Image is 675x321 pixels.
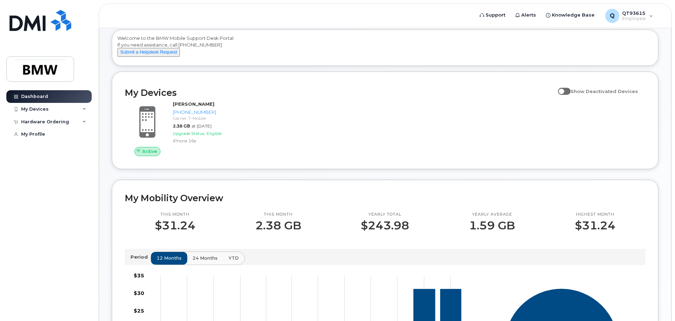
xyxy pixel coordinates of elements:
input: Show Deactivated Devices [558,85,564,90]
h2: My Devices [125,87,554,98]
span: QT93615 [622,10,646,16]
p: This month [255,212,301,217]
p: $243.98 [361,219,409,232]
p: Yearly average [469,212,515,217]
p: Period [130,254,151,260]
a: Active[PERSON_NAME][PHONE_NUMBER]Carrier: T-Mobile2.38 GBat [DATE]Upgrade Status:EligibleiPhone 16e [125,101,249,156]
tspan: $25 [134,308,144,314]
span: Knowledge Base [552,12,595,19]
p: This month [155,212,195,217]
a: Knowledge Base [541,8,600,22]
p: 1.59 GB [469,219,515,232]
span: Active [142,148,157,155]
button: Submit a Helpdesk Request [117,48,180,57]
strong: [PERSON_NAME] [173,101,214,107]
p: $31.24 [575,219,615,232]
a: Support [475,8,510,22]
p: Yearly total [361,212,409,217]
p: Highest month [575,212,615,217]
div: iPhone 16e [173,138,246,144]
span: Upgrade Status: [173,131,205,136]
a: Alerts [510,8,541,22]
h2: My Mobility Overview [125,193,645,203]
div: Carrier: T-Mobile [173,115,246,121]
div: [PHONE_NUMBER] [173,109,246,116]
span: Alerts [521,12,536,19]
span: at [DATE] [191,123,212,129]
p: 2.38 GB [255,219,301,232]
div: Welcome to the BMW Mobile Support Desk Portal If you need assistance, call [PHONE_NUMBER]. [117,35,653,63]
div: QT93615 [600,9,658,23]
iframe: Messenger Launcher [644,290,670,316]
span: YTD [229,255,239,261]
span: Support [486,12,505,19]
span: Eligible [207,131,221,136]
p: $31.24 [155,219,195,232]
tspan: $35 [134,272,144,279]
span: 24 months [193,255,218,261]
span: Show Deactivated Devices [571,88,638,94]
span: 2.38 GB [173,123,190,129]
span: Employee [622,16,646,21]
tspan: $30 [134,290,144,296]
span: Q [610,12,615,20]
a: Submit a Helpdesk Request [117,49,180,55]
